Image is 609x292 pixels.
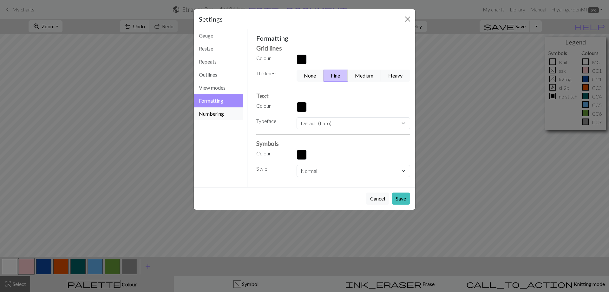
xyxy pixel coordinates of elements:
[199,14,223,24] h5: Settings
[256,140,410,147] h3: Symbols
[256,34,410,42] h5: Formatting
[194,55,243,68] button: Repeats
[194,42,243,55] button: Resize
[256,92,410,99] h3: Text
[403,14,413,24] button: Close
[252,165,293,174] label: Style
[348,70,381,82] button: Medium
[366,193,389,205] button: Cancel
[194,94,243,107] button: Formatting
[256,44,410,52] h3: Grid lines
[252,150,293,157] label: Colour
[381,70,410,82] button: Heavy
[252,54,293,62] label: Colour
[194,81,243,94] button: View modes
[252,117,293,127] label: Typeface
[194,107,243,120] button: Numbering
[392,193,410,205] button: Save
[324,70,348,82] button: Fine
[252,102,293,110] label: Colour
[194,29,243,42] button: Gauge
[297,70,324,82] button: None
[252,70,293,79] label: Thickness
[194,68,243,81] button: Outlines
